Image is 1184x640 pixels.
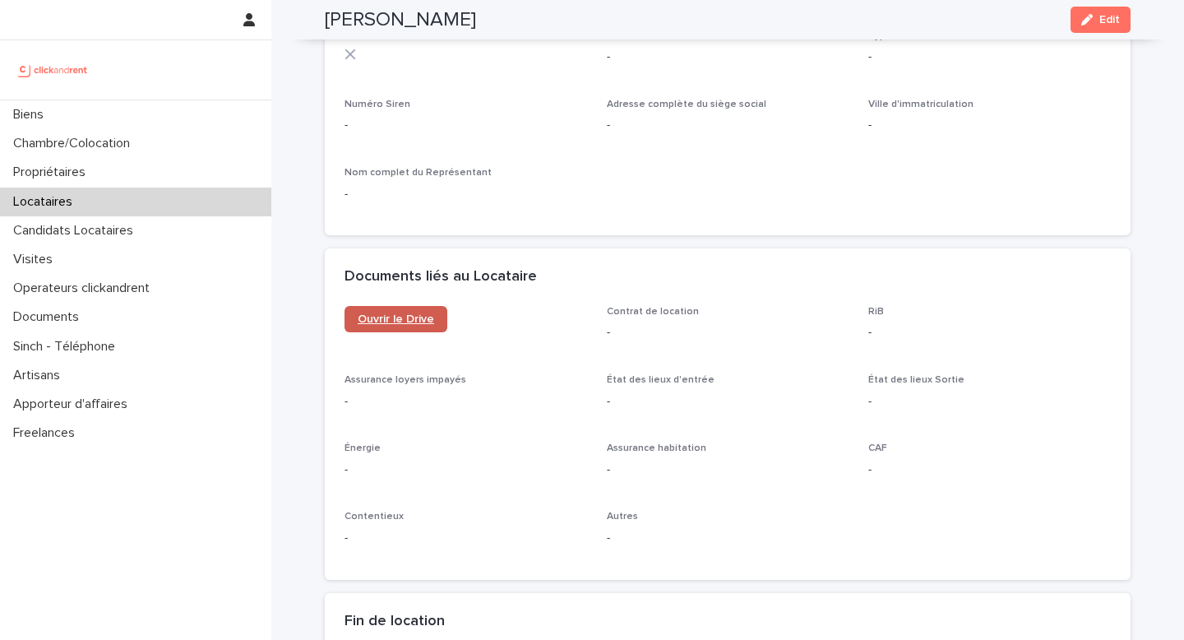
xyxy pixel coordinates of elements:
span: Autres [607,512,638,522]
span: État des lieux Sortie [868,375,964,385]
h2: Documents liés au Locataire [345,268,537,286]
p: - [607,49,849,66]
span: CAF [868,443,887,453]
span: Énergie [345,443,381,453]
p: - [868,49,1111,66]
span: Assurance loyers impayés [345,375,466,385]
span: Adresse complète du siège social [607,100,766,109]
p: - [868,117,1111,134]
span: Contentieux [345,512,404,522]
p: - [868,461,1111,479]
img: UCB0brd3T0yccxBKYDjQ [13,53,93,86]
p: Apporteur d'affaires [7,397,141,412]
p: Chambre/Colocation [7,136,143,151]
p: - [345,186,587,203]
p: - [607,324,849,341]
span: État des lieux d'entrée [607,375,715,385]
span: Ville d'immatriculation [868,100,974,109]
p: - [607,461,849,479]
a: Ouvrir le Drive [345,306,447,332]
span: Ouvrir le Drive [358,313,434,325]
span: Type de société [868,31,946,41]
h2: Fin de location [345,613,445,631]
p: - [607,530,849,547]
p: Sinch - Téléphone [7,339,128,355]
span: Contrat de location [607,307,699,317]
p: Operateurs clickandrent [7,281,163,296]
button: Edit [1071,7,1131,33]
h2: [PERSON_NAME] [325,8,476,32]
span: Numéro Siren [345,100,410,109]
p: Propriétaires [7,165,99,180]
p: - [868,393,1111,410]
p: - [345,393,587,410]
p: - [607,117,849,134]
p: Artisans [7,368,73,383]
p: - [345,530,587,547]
p: Freelances [7,425,88,441]
p: Visites [7,252,66,267]
span: Edit [1099,14,1120,26]
p: Biens [7,107,57,123]
span: Nom de la société [607,31,694,41]
p: Candidats Locataires [7,223,146,239]
p: - [345,461,587,479]
p: - [868,324,1111,341]
span: Société ? [345,31,390,41]
span: Assurance habitation [607,443,706,453]
span: RiB [868,307,884,317]
p: Documents [7,309,92,325]
p: - [607,393,849,410]
p: Locataires [7,194,86,210]
span: Nom complet du Représentant [345,168,492,178]
p: - [345,117,587,134]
